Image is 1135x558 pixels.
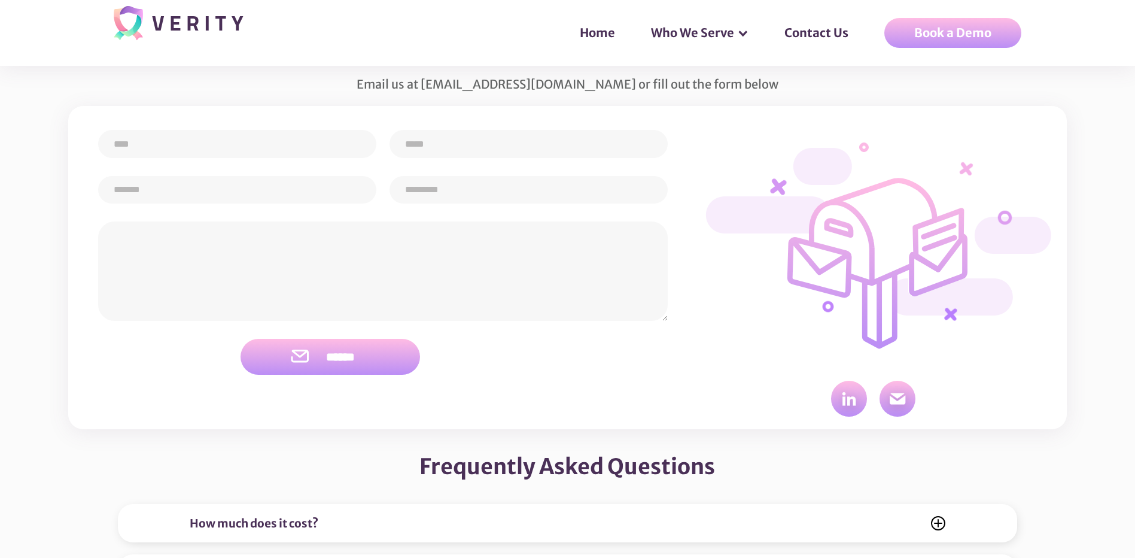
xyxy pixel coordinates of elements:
div: Who We Serve [639,15,760,51]
a: Home [568,15,639,51]
div: Who We Serve [651,27,734,39]
div: Frequently Asked Questions [419,429,715,504]
div: Book a Demo [914,26,991,40]
form: Verity Email [98,130,668,375]
div: How much does it cost? [190,517,318,529]
div: Contact Us [760,3,884,63]
a: Contact Us [772,15,872,51]
a: Book a Demo [884,18,1021,48]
